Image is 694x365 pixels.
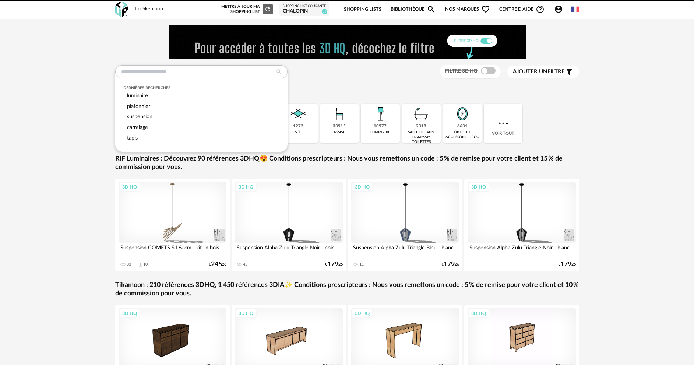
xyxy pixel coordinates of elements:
span: Refresh icon [264,7,271,11]
a: 3D HQ Suspension COMETS S L60cm - kit lin bois 33 Download icon 10 €24526 [115,179,230,271]
div: 1272 [293,124,303,129]
div: Shopping List courante [283,4,326,8]
div: 6631 [457,124,468,129]
div: luminaire [370,130,390,135]
div: € 26 [441,262,459,267]
div: Suspension Alpha Zulu Triangle Noir - noir [235,243,343,257]
span: Account Circle icon [554,5,566,14]
span: tapis [127,135,138,141]
div: 3D HQ [119,182,140,192]
div: 2318 [416,124,426,129]
a: Tikamoon : 210 références 3DHQ, 1 450 références 3DIA✨ Conditions prescripteurs : Nous vous remet... [115,281,579,298]
div: Suspension Alpha Zulu Triangle Bleu - blanc [351,243,459,257]
div: 10977 [374,124,387,129]
div: assise [334,130,345,135]
span: filtre [513,68,565,76]
span: 179 [327,262,338,267]
img: Assise.png [330,104,349,124]
span: Help Circle Outline icon [536,5,545,14]
div: 3D HQ [235,182,257,192]
div: 3D HQ [119,309,140,318]
img: Sol.png [288,104,308,124]
div: 3D HQ [352,309,373,318]
div: sol [295,130,302,135]
img: Miroir.png [452,104,472,124]
span: Filtre 3D HQ [445,69,478,74]
div: 33 [127,262,131,267]
img: Salle%20de%20bain.png [411,104,431,124]
div: 3D HQ [468,309,489,318]
div: 11 [359,262,364,267]
span: 179 [560,262,571,267]
span: 179 [444,262,455,267]
div: € 26 [558,262,576,267]
span: 245 [211,262,222,267]
span: 16 [322,9,327,14]
img: fr [571,5,579,13]
img: more.7b13dc1.svg [497,117,510,130]
a: BibliothèqueMagnify icon [391,1,436,18]
div: objet et accessoire déco [445,130,479,140]
span: Download icon [138,262,143,267]
a: RIF Luminaires : Découvrez 90 références 3DHQ😍 Conditions prescripteurs : Nous vous remettons un ... [115,155,579,172]
span: Heart Outline icon [481,5,490,14]
span: Magnify icon [427,5,436,14]
a: Shopping Lists [344,1,381,18]
div: Suspension Alpha Zulu Triangle Noir - blanc [468,243,576,257]
span: Ajouter un [513,69,547,74]
div: salle de bain hammam toilettes [404,130,438,144]
span: Nos marques [445,1,490,18]
a: Shopping List courante chalopin 16 [283,4,326,15]
span: suspension [127,114,152,119]
div: for Sketchup [135,6,163,13]
div: 3D HQ [468,182,489,192]
span: Account Circle icon [554,5,563,14]
div: 33915 [333,124,346,129]
div: 3D HQ [235,309,257,318]
div: 3D HQ [352,182,373,192]
div: Mettre à jour ma Shopping List [220,4,273,14]
div: € 26 [209,262,226,267]
span: carrelage [127,124,148,130]
button: Ajouter unfiltre Filter icon [507,66,579,78]
div: chalopin [283,8,326,15]
span: plafonnier [127,103,150,109]
span: luminaire [127,93,148,98]
a: 3D HQ Suspension Alpha Zulu Triangle Bleu - blanc 11 €17926 [348,179,463,271]
a: 3D HQ Suspension Alpha Zulu Triangle Noir - noir 45 €17926 [232,179,346,271]
div: € 26 [325,262,343,267]
div: Dernières recherches [123,85,279,91]
div: Voir tout [484,104,522,143]
img: FILTRE%20HQ%20NEW_V1%20(4).gif [169,25,526,59]
div: 45 [243,262,247,267]
img: OXP [115,2,128,17]
div: Suspension COMETS S L60cm - kit lin bois [119,243,227,257]
a: 3D HQ Suspension Alpha Zulu Triangle Noir - blanc €17926 [464,179,579,271]
span: Filter icon [565,67,574,76]
span: Centre d'aideHelp Circle Outline icon [499,5,545,14]
img: Luminaire.png [370,104,390,124]
div: 10 [143,262,148,267]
